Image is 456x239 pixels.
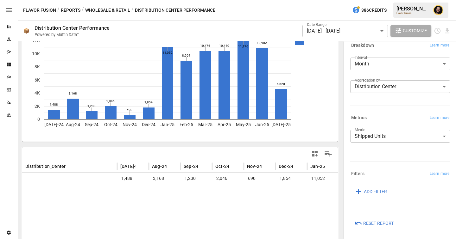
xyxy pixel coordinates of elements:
button: Flavor Fusion [23,6,56,14]
text: Jun-25 [255,122,269,127]
text: 1,230 [87,104,96,108]
text: Oct-24 [104,122,117,127]
button: 386Credits [350,4,389,16]
text: May-25 [236,122,251,127]
span: 3,168 [152,173,165,184]
button: Sort [168,162,176,171]
text: 11,052 [162,51,173,54]
text: Nov-24 [123,122,137,127]
text: 6K [35,77,40,83]
span: Oct-24 [215,163,229,169]
button: Sort [263,162,271,171]
div: Month [350,58,450,70]
text: Jan-25 [161,122,174,127]
button: Sort [66,162,75,171]
span: Jan-25 [310,163,325,169]
text: Aug-24 [66,122,80,127]
span: Learn more [430,171,449,177]
span: 2,046 [215,173,228,184]
button: Schedule report [434,27,441,34]
text: 2,046 [106,99,115,103]
text: 0 [37,117,40,122]
label: Interval [355,55,367,60]
text: 4K [35,90,40,95]
span: Dec-24 [279,163,293,169]
text: Mar-25 [198,122,212,127]
text: [DATE]-24 [44,122,64,127]
text: 690 [127,108,132,112]
span: Nov-24 [247,163,262,169]
text: 3,168 [69,92,77,95]
div: 📦 [23,28,29,34]
div: Flavor Fusion [396,12,429,15]
button: ADD FILTER [350,186,391,197]
div: / [131,6,134,14]
text: 10,902 [257,41,267,45]
span: 1,488 [120,173,133,184]
text: 10,440 [219,44,229,47]
button: Sort [137,162,146,171]
span: 386 Credits [361,6,387,14]
span: 11,052 [310,173,326,184]
text: 8,964 [182,54,190,57]
text: Dec-24 [142,122,155,127]
div: / [82,6,84,14]
button: Ciaran Nugent [429,1,447,19]
span: Customize [403,27,427,35]
div: Distribution Center [350,80,450,93]
span: ADD FILTER [364,188,387,196]
button: Reports [61,6,80,14]
button: Sort [294,162,303,171]
text: 10,476 [200,44,210,47]
svg: A chart. [22,28,338,142]
text: Sep-24 [85,122,98,127]
div: [DATE] - [DATE] [302,25,388,37]
h6: Filters [351,170,364,177]
label: Metric [355,127,365,132]
text: 12K [32,38,40,43]
button: Manage Columns [321,147,335,161]
div: Distribution Center Performance [35,25,110,31]
text: 11,976 [238,45,248,48]
button: Download report [444,27,451,34]
button: Wholesale & Retail [85,6,130,14]
span: Aug-24 [152,163,167,169]
h6: Breakdown [351,42,374,49]
span: 690 [247,173,256,184]
text: Feb-25 [180,122,193,127]
text: 4,620 [277,82,285,86]
button: Reset Report [350,218,398,229]
div: [PERSON_NAME] [396,6,429,12]
button: Customize [390,25,432,37]
span: Sep-24 [184,163,198,169]
span: Distribution_Center [25,163,66,169]
text: 1,488 [50,103,58,106]
button: Sort [230,162,239,171]
span: Reset Report [363,219,394,227]
span: [DATE]-24 [120,163,141,169]
div: Shipped Units [350,130,450,143]
label: Date Range [307,22,326,27]
h6: Metrics [351,114,367,121]
text: 2K [35,104,40,109]
button: Sort [199,162,208,171]
span: Learn more [430,42,449,49]
label: Aggregation by [355,77,380,83]
span: 1,230 [184,173,197,184]
text: [DATE]-25 [271,122,291,127]
text: 8K [35,64,40,69]
span: Learn more [430,115,449,121]
button: Sort [326,162,334,171]
text: 10K [32,51,40,56]
text: Apr-25 [218,122,231,127]
div: Powered by Muffin Data™ [35,32,79,37]
img: Ciaran Nugent [433,5,443,15]
text: 1,854 [144,101,153,104]
span: 1,854 [279,173,292,184]
div: / [57,6,60,14]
